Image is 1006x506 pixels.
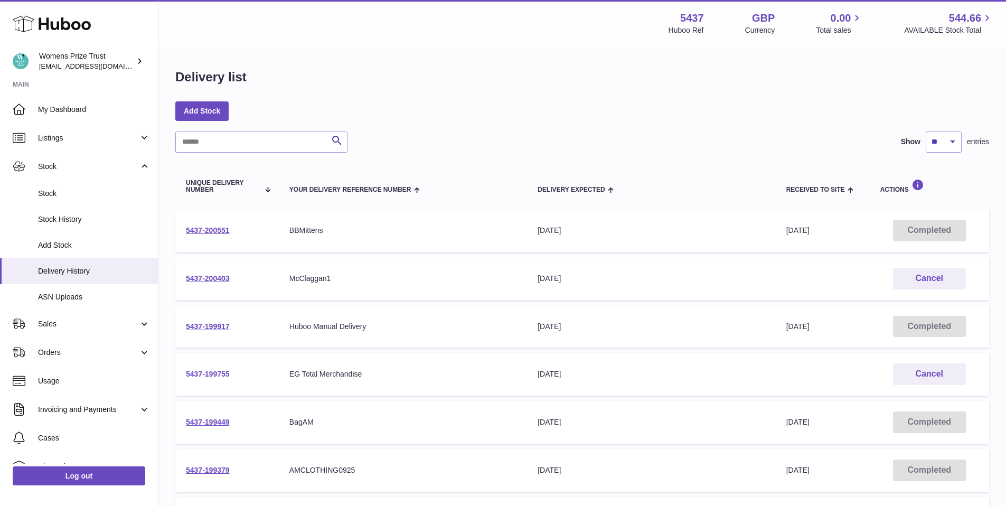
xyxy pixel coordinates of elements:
a: 5437-199755 [186,370,230,378]
span: Add Stock [38,240,150,250]
span: Channels [38,462,150,472]
span: [DATE] [786,322,810,331]
div: Actions [880,179,979,193]
a: 5437-199379 [186,466,230,474]
strong: 5437 [680,11,704,25]
div: Huboo Manual Delivery [289,322,516,332]
span: Received to Site [786,186,845,193]
span: Sales [38,319,139,329]
a: 5437-200403 [186,274,230,283]
span: Cases [38,433,150,443]
span: Stock History [38,214,150,224]
span: [DATE] [786,466,810,474]
a: 0.00 Total sales [816,11,863,35]
div: BBMittens [289,226,516,236]
button: Cancel [893,363,966,385]
span: Total sales [816,25,863,35]
div: [DATE] [538,465,765,475]
div: Huboo Ref [669,25,704,35]
h1: Delivery list [175,69,247,86]
a: Add Stock [175,101,229,120]
strong: GBP [752,11,775,25]
span: Stock [38,189,150,199]
span: 0.00 [831,11,851,25]
span: entries [967,137,989,147]
a: Log out [13,466,145,485]
div: Womens Prize Trust [39,51,134,71]
a: 5437-199449 [186,418,230,426]
div: BagAM [289,417,516,427]
a: 544.66 AVAILABLE Stock Total [904,11,993,35]
div: [DATE] [538,274,765,284]
span: AVAILABLE Stock Total [904,25,993,35]
span: ASN Uploads [38,292,150,302]
span: Listings [38,133,139,143]
span: Stock [38,162,139,172]
a: 5437-199917 [186,322,230,331]
span: Unique Delivery Number [186,180,259,193]
span: Your Delivery Reference Number [289,186,411,193]
span: [DATE] [786,418,810,426]
a: 5437-200551 [186,226,230,235]
div: AMCLOTHING0925 [289,465,516,475]
span: My Dashboard [38,105,150,115]
span: [DATE] [786,226,810,235]
div: [DATE] [538,417,765,427]
button: Cancel [893,268,966,289]
label: Show [901,137,920,147]
div: [DATE] [538,226,765,236]
span: Invoicing and Payments [38,405,139,415]
span: Usage [38,376,150,386]
span: [EMAIL_ADDRESS][DOMAIN_NAME] [39,62,155,70]
span: Orders [38,348,139,358]
div: Currency [745,25,775,35]
div: McClaggan1 [289,274,516,284]
span: Delivery Expected [538,186,605,193]
div: [DATE] [538,369,765,379]
div: [DATE] [538,322,765,332]
span: Delivery History [38,266,150,276]
div: EG Total Merchandise [289,369,516,379]
img: info@womensprizeforfiction.co.uk [13,53,29,69]
span: 544.66 [949,11,981,25]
